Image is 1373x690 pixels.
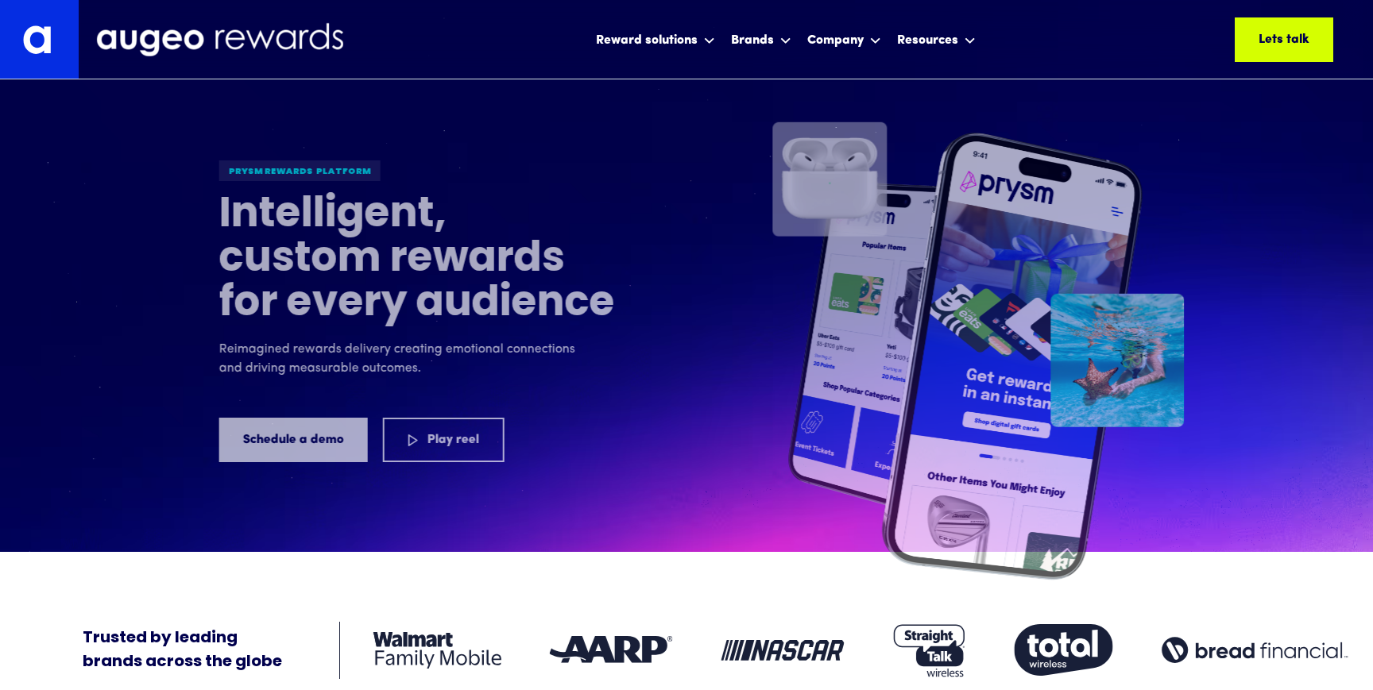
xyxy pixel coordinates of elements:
a: Play reel [383,418,505,463]
a: Schedule a demo [219,418,368,463]
h1: Intelligent, custom rewards for every audience [219,195,617,328]
div: Reward solutions [592,18,719,60]
img: Client logo: Walmart Family Mobile [373,632,501,669]
div: Prysm Rewards platform [219,161,381,182]
div: Company [803,18,885,60]
div: Resources [897,31,958,50]
div: Brands [727,18,795,60]
div: Reward solutions [596,31,698,50]
div: Company [807,31,864,50]
div: Resources [893,18,980,60]
p: Reimagined rewards delivery creating emotional connections and driving measurable outcomes. [219,341,585,379]
div: Brands [731,31,774,50]
div: Trusted by leading brands across the globe [83,626,282,674]
a: Lets talk [1235,17,1333,62]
